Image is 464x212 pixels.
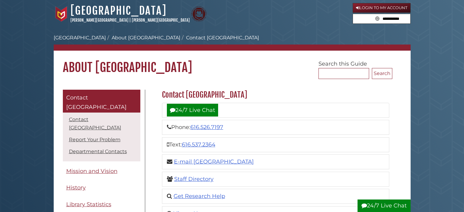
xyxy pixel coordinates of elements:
[63,164,140,178] a: Mission and Vision
[69,149,127,154] a: Departmental Contacts
[69,137,120,142] a: Report Your Problem
[70,18,128,23] a: [PERSON_NAME][GEOGRAPHIC_DATA]
[54,51,411,75] h1: About [GEOGRAPHIC_DATA]
[162,137,389,152] li: Text:
[191,6,207,22] img: Calvin Theological Seminary
[182,141,215,148] a: 616.537.2364
[353,14,411,24] form: Search library guides, policies, and FAQs.
[174,176,214,182] a: Staff Directory
[112,35,180,41] a: About [GEOGRAPHIC_DATA]
[162,120,389,135] li: Phone:
[54,6,69,22] img: Calvin University
[159,90,392,100] h2: Contact [GEOGRAPHIC_DATA]
[132,18,190,23] a: [PERSON_NAME][GEOGRAPHIC_DATA]
[63,198,140,211] a: Library Statistics
[372,68,392,79] button: Search
[66,201,111,208] span: Library Statistics
[190,124,223,131] a: 616.526.7197
[66,168,117,174] span: Mission and Vision
[174,158,254,165] a: E-mail [GEOGRAPHIC_DATA]
[167,104,218,117] a: 24/7 Live Chat
[358,199,411,212] button: 24/7 Live Chat
[63,181,140,195] a: History
[66,94,127,111] span: Contact [GEOGRAPHIC_DATA]
[54,35,106,41] a: [GEOGRAPHIC_DATA]
[69,117,121,131] a: Contact [GEOGRAPHIC_DATA]
[174,193,225,199] a: Get Research Help
[180,34,259,41] li: Contact [GEOGRAPHIC_DATA]
[66,184,86,191] span: History
[373,14,381,22] button: Search
[63,90,140,113] a: Contact [GEOGRAPHIC_DATA]
[129,18,131,23] span: |
[353,3,411,13] a: Login to My Account
[70,4,167,17] a: [GEOGRAPHIC_DATA]
[54,34,411,51] nav: breadcrumb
